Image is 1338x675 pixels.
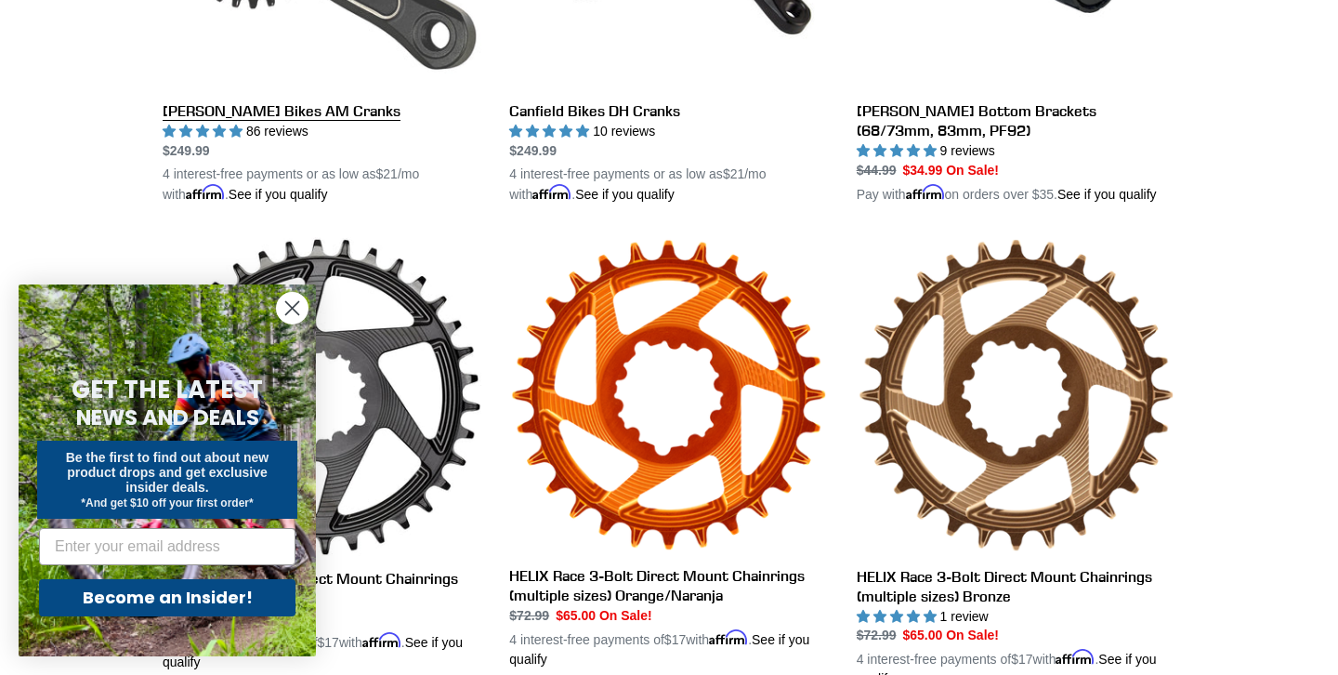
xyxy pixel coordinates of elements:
button: Become an Insider! [39,579,295,616]
span: GET THE LATEST [72,373,263,406]
input: Enter your email address [39,528,295,565]
button: Close dialog [276,292,308,324]
span: *And get $10 off your first order* [81,496,253,510]
span: Be the first to find out about new product drops and get exclusive insider deals. [66,450,269,495]
span: NEWS AND DEALS [76,403,259,432]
